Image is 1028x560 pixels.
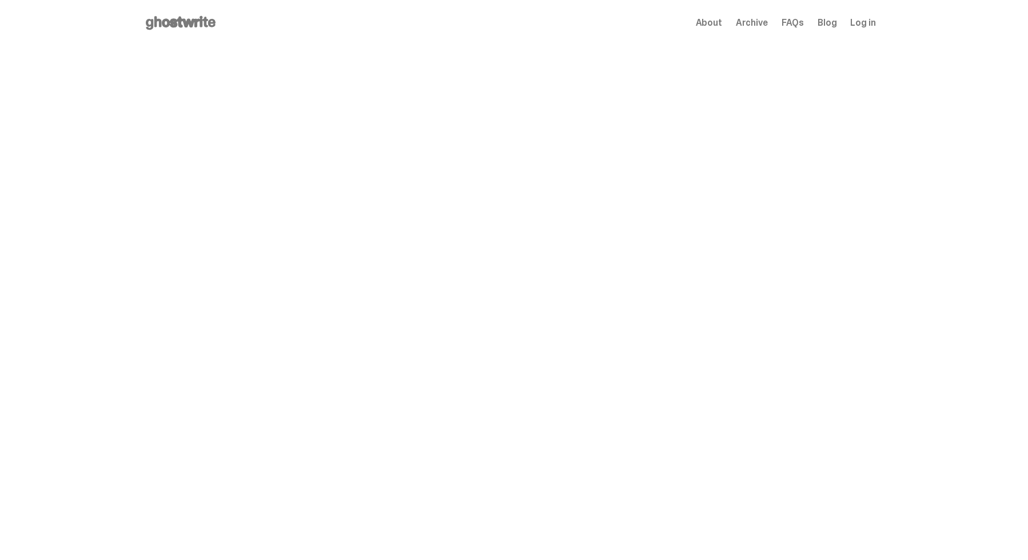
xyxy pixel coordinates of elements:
[850,18,875,27] a: Log in
[736,18,768,27] a: Archive
[782,18,804,27] a: FAQs
[818,18,836,27] a: Blog
[696,18,722,27] a: About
